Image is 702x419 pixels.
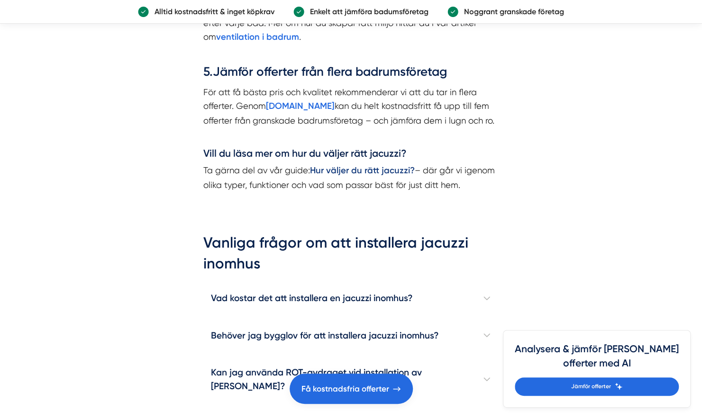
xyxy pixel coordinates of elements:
[515,377,679,396] a: Jämför offerter
[515,342,679,377] h4: Analysera & jämför [PERSON_NAME] offerter med AI
[203,85,499,142] p: För att få bästa pris och kvalitet rekommenderar vi att du tar in flera offerter. Genom kan du he...
[266,101,335,111] a: [DOMAIN_NAME]
[203,232,499,280] h2: Vanliga frågor om att installera jacuzzi inomhus
[571,382,611,391] span: Jämför offerter
[149,6,274,18] p: Alltid kostnadsfritt & inget köpkrav
[310,165,415,176] strong: Hur väljer du rätt jacuzzi?
[310,165,415,175] a: Hur väljer du rätt jacuzzi?
[213,64,447,79] strong: Jämför offerter från flera badrumsföretag
[203,63,499,85] h3: 5.
[203,146,499,163] h4: Vill du läsa mer om hur du väljer rätt jacuzzi?
[304,6,428,18] p: Enkelt att jämföra badumsföretag
[458,6,564,18] p: Noggrant granskade företag
[301,383,389,395] span: Få kostnadsfria offerter
[216,32,299,42] a: ventilation i badrum
[290,374,413,404] a: Få kostnadsfria offerter
[203,163,499,192] p: Ta gärna del av vår guide: – där går vi igenom olika typer, funktioner och vad som passar bäst fö...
